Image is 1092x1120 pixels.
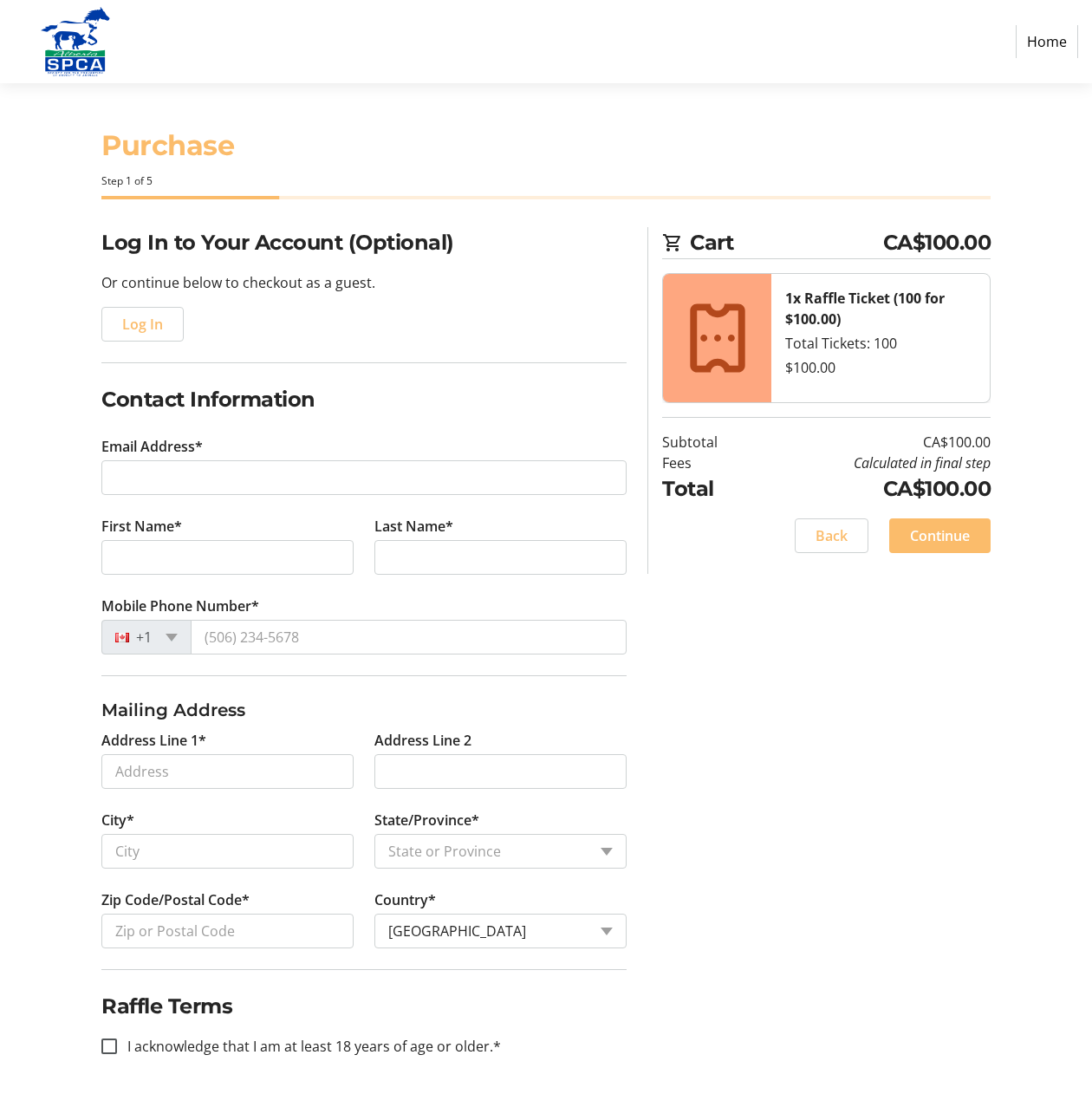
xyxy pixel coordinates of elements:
[785,289,945,329] strong: 1x Raffle Ticket (100 for $100.00)
[374,810,479,830] label: State/Province*
[101,697,627,723] h3: Mailing Address
[101,272,627,293] p: Or continue below to checkout as a guest.
[191,620,627,654] input: (506) 234-5678
[101,991,627,1022] h2: Raffle Terms
[757,473,991,505] td: CA$100.00
[889,518,991,553] button: Continue
[101,173,991,189] div: Step 1 of 5
[101,754,354,789] input: Address
[785,357,976,378] div: $100.00
[757,432,991,453] td: CA$100.00
[883,227,991,258] span: CA$100.00
[122,314,163,335] span: Log In
[101,889,250,910] label: Zip Code/Postal Code*
[101,596,259,616] label: Mobile Phone Number*
[1016,25,1078,58] a: Home
[910,525,970,546] span: Continue
[662,432,757,453] td: Subtotal
[101,834,354,869] input: City
[795,518,868,553] button: Back
[662,473,757,505] td: Total
[785,333,976,354] div: Total Tickets: 100
[14,7,137,76] img: Alberta SPCA's Logo
[374,730,471,751] label: Address Line 2
[101,125,991,166] h1: Purchase
[117,1036,501,1057] label: I acknowledge that I am at least 18 years of age or older.*
[816,525,848,546] span: Back
[101,227,627,258] h2: Log In to Your Account (Optional)
[101,730,206,751] label: Address Line 1*
[101,516,182,537] label: First Name*
[374,516,453,537] label: Last Name*
[101,810,134,830] label: City*
[101,384,627,415] h2: Contact Information
[374,889,436,910] label: Country*
[101,914,354,948] input: Zip or Postal Code
[101,436,203,457] label: Email Address*
[757,453,991,473] td: Calculated in final step
[662,453,757,473] td: Fees
[690,227,883,258] span: Cart
[101,307,184,342] button: Log In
